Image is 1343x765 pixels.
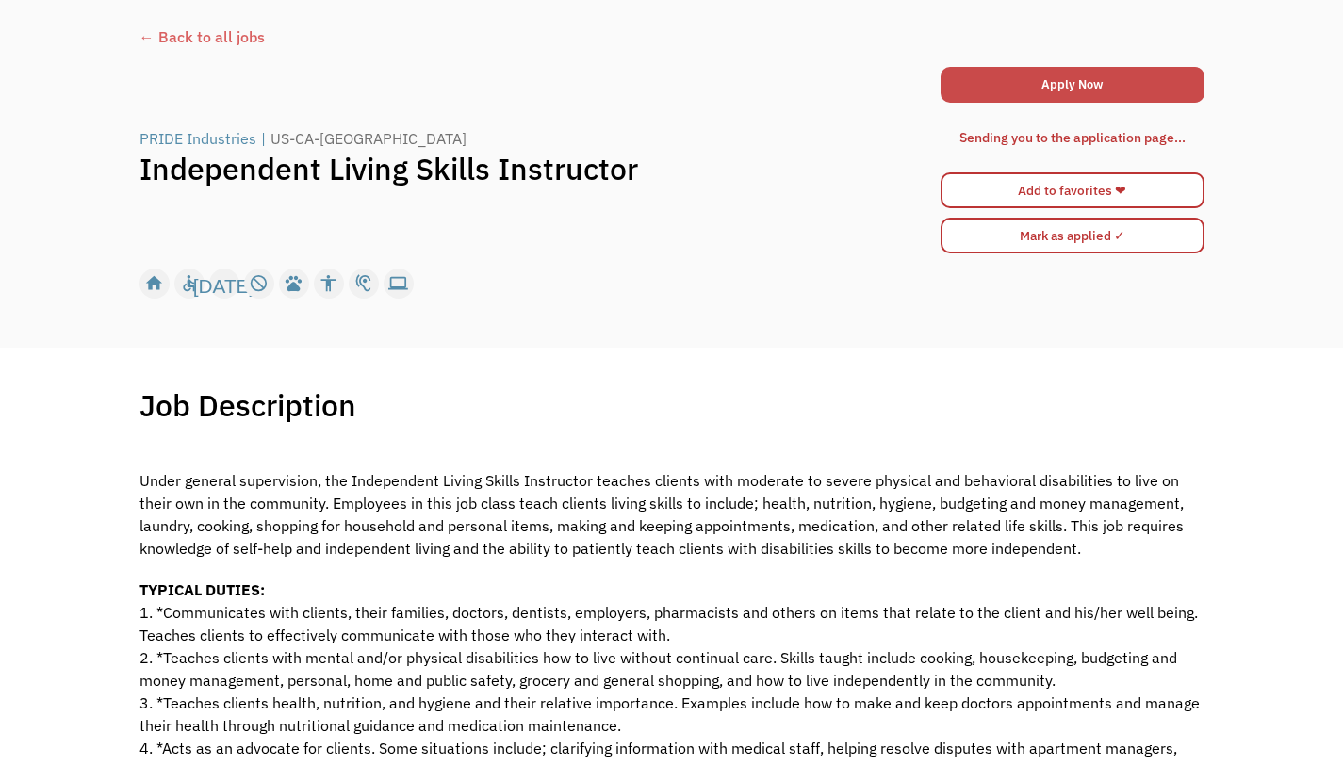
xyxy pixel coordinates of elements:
[319,269,338,298] div: accessibility
[139,127,256,150] div: PRIDE Industries
[941,107,1204,168] div: Apply Form success
[941,218,1204,253] input: Mark as applied ✓
[941,67,1204,103] a: Apply Now
[249,269,269,298] div: not_interested
[139,127,471,150] a: PRIDE Industries|US-CA-[GEOGRAPHIC_DATA]
[270,127,467,150] div: US-CA-[GEOGRAPHIC_DATA]
[139,386,356,424] h1: Job Description
[139,447,1204,560] p: Under general supervision, the Independent Living Skills Instructor teaches clients with moderate...
[139,580,265,599] strong: TYPICAL DUTIES:
[193,269,254,298] div: [DATE]
[353,269,373,298] div: hearing
[139,150,939,187] h1: Independent Living Skills Instructor
[388,269,408,298] div: computer
[959,126,1186,149] div: Sending you to the application page...
[179,269,199,298] div: accessible
[941,172,1204,208] a: Add to favorites ❤
[941,213,1204,258] form: Mark as applied form
[144,269,164,298] div: home
[284,269,303,298] div: pets
[261,127,266,150] div: |
[139,25,1204,48] a: ← Back to all jobs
